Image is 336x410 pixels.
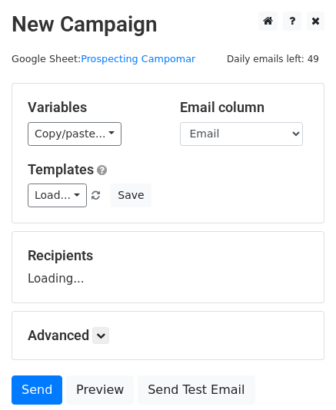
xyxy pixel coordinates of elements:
[221,51,324,68] span: Daily emails left: 49
[28,247,308,287] div: Loading...
[12,53,195,64] small: Google Sheet:
[28,99,157,116] h5: Variables
[111,184,151,207] button: Save
[138,375,254,405] a: Send Test Email
[28,122,121,146] a: Copy/paste...
[81,53,195,64] a: Prospecting Campomar
[12,375,62,405] a: Send
[221,53,324,64] a: Daily emails left: 49
[28,161,94,177] a: Templates
[180,99,309,116] h5: Email column
[66,375,134,405] a: Preview
[28,327,308,344] h5: Advanced
[12,12,324,38] h2: New Campaign
[28,184,87,207] a: Load...
[28,247,308,264] h5: Recipients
